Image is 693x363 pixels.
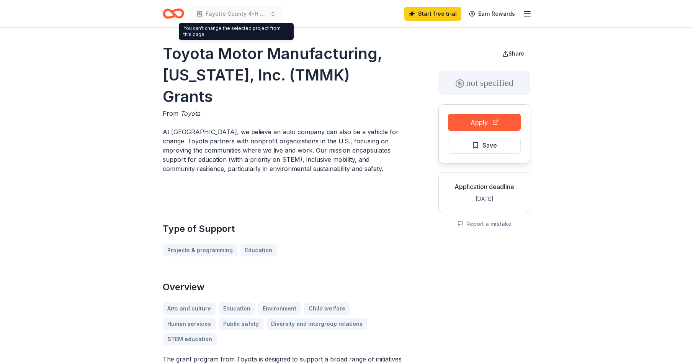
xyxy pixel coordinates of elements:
[163,127,402,173] p: At [GEOGRAPHIC_DATA], we believe an auto company can also be a vehicle for change. Toyota partner...
[457,219,512,228] button: Report a mistake
[180,110,200,117] span: Toyota
[163,5,184,23] a: Home
[163,244,237,256] a: Projects & programming
[448,137,521,154] button: Save
[464,7,520,21] a: Earn Rewards
[163,109,402,118] div: From
[445,182,524,191] div: Application deadline
[190,6,282,21] button: Fayette County 4-H Council
[508,50,524,57] span: Share
[240,244,277,256] a: Education
[482,140,497,150] span: Save
[163,281,402,293] h2: Overview
[445,194,524,204] div: [DATE]
[448,114,521,131] button: Apply
[206,9,267,18] span: Fayette County 4-H Council
[179,23,294,40] div: You can't change the selected project from this page.
[163,43,402,107] h1: Toyota Motor Manufacturing, [US_STATE], Inc. (TMMK) Grants
[496,46,530,61] button: Share
[163,223,402,235] h2: Type of Support
[404,7,461,21] a: Start free trial
[438,71,530,95] div: not specified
